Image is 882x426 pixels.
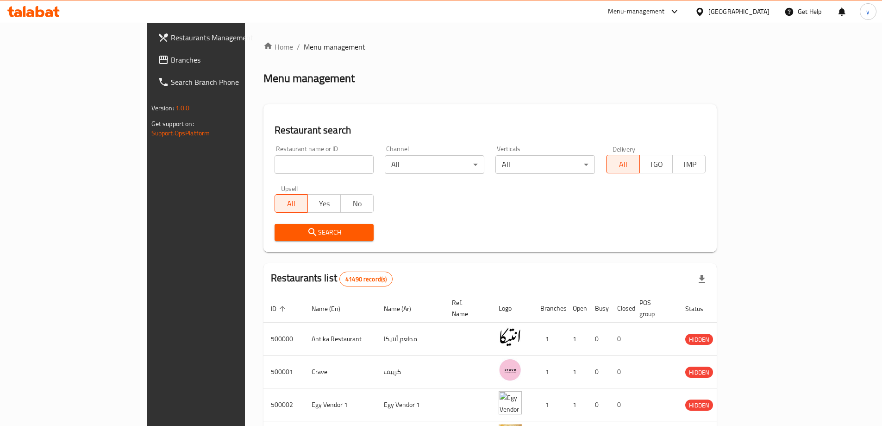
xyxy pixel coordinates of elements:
td: Antika Restaurant [304,323,376,356]
button: All [606,155,639,173]
button: All [275,194,308,213]
h2: Restaurant search [275,123,706,137]
span: TGO [644,158,669,171]
span: All [279,197,304,210]
span: HIDDEN [685,334,713,345]
span: y [866,6,869,17]
a: Support.OpsPlatform [151,127,210,139]
th: Busy [588,294,610,323]
div: Total records count [339,272,393,286]
div: Menu-management [608,6,665,17]
a: Search Branch Phone [150,71,294,93]
td: 1 [533,356,565,388]
th: Open [565,294,588,323]
th: Closed [610,294,632,323]
span: Status [685,303,715,314]
span: POS group [639,297,667,319]
div: HIDDEN [685,367,713,378]
img: Antika Restaurant [499,325,522,349]
span: Name (En) [312,303,352,314]
span: 41490 record(s) [340,275,392,284]
a: Restaurants Management [150,26,294,49]
td: 0 [610,356,632,388]
span: No [344,197,370,210]
span: All [610,158,636,171]
span: Branches [171,54,287,65]
td: كرييف [376,356,444,388]
td: 1 [565,323,588,356]
div: [GEOGRAPHIC_DATA] [708,6,769,17]
button: Search [275,224,374,241]
h2: Restaurants list [271,271,393,286]
img: Crave [499,358,522,381]
button: No [340,194,374,213]
label: Upsell [281,185,298,191]
td: 0 [610,323,632,356]
td: Crave [304,356,376,388]
span: TMP [676,158,702,171]
span: HIDDEN [685,367,713,378]
nav: breadcrumb [263,41,717,52]
span: Version: [151,102,174,114]
td: 0 [588,323,610,356]
span: Yes [312,197,337,210]
a: Branches [150,49,294,71]
h2: Menu management [263,71,355,86]
span: ID [271,303,288,314]
span: Restaurants Management [171,32,287,43]
th: Branches [533,294,565,323]
div: Export file [691,268,713,290]
span: Get support on: [151,118,194,130]
span: Menu management [304,41,365,52]
span: Name (Ar) [384,303,423,314]
td: 1 [565,356,588,388]
img: Egy Vendor 1 [499,391,522,414]
td: Egy Vendor 1 [304,388,376,421]
div: All [385,155,484,174]
span: HIDDEN [685,400,713,411]
div: HIDDEN [685,400,713,411]
td: مطعم أنتيكا [376,323,444,356]
td: 1 [533,388,565,421]
label: Delivery [613,146,636,152]
li: / [297,41,300,52]
span: 1.0.0 [175,102,190,114]
th: Logo [491,294,533,323]
td: Egy Vendor 1 [376,388,444,421]
button: TGO [639,155,673,173]
td: 0 [588,388,610,421]
button: TMP [672,155,706,173]
span: Ref. Name [452,297,480,319]
div: All [495,155,595,174]
td: 1 [533,323,565,356]
input: Search for restaurant name or ID.. [275,155,374,174]
td: 0 [610,388,632,421]
td: 1 [565,388,588,421]
td: 0 [588,356,610,388]
span: Search Branch Phone [171,76,287,88]
button: Yes [307,194,341,213]
span: Search [282,227,367,238]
